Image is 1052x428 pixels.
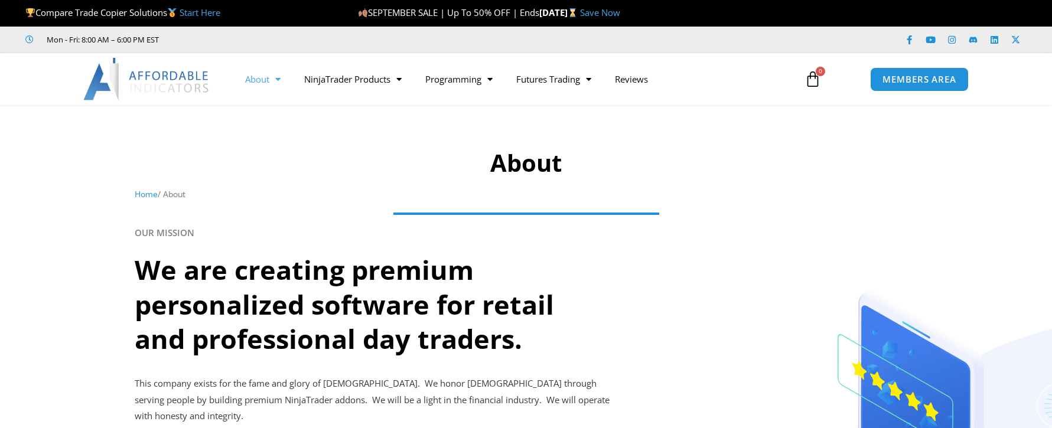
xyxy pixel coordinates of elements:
[135,187,917,202] nav: Breadcrumb
[83,58,210,100] img: LogoAI | Affordable Indicators – NinjaTrader
[816,67,825,76] span: 0
[180,6,220,18] a: Start Here
[25,6,220,18] span: Compare Trade Copier Solutions
[870,67,969,92] a: MEMBERS AREA
[504,66,603,93] a: Futures Trading
[233,66,791,93] nav: Menu
[135,146,917,179] h1: About
[539,6,580,18] strong: [DATE]
[413,66,504,93] a: Programming
[168,8,177,17] img: 🥇
[26,8,35,17] img: 🏆
[135,188,158,200] a: Home
[44,32,159,47] span: Mon - Fri: 8:00 AM – 6:00 PM EST
[135,227,917,238] h6: OUR MISSION
[358,6,539,18] span: SEPTEMBER SALE | Up To 50% OFF | Ends
[580,6,620,18] a: Save Now
[292,66,413,93] a: NinjaTrader Products
[233,66,292,93] a: About
[175,34,353,45] iframe: Customer reviews powered by Trustpilot
[568,8,577,17] img: ⌛
[135,253,604,357] h2: We are creating premium personalized software for retail and professional day traders.
[359,8,367,17] img: 🍂
[135,375,622,425] p: This company exists for the fame and glory of [DEMOGRAPHIC_DATA]. We honor [DEMOGRAPHIC_DATA] thr...
[603,66,660,93] a: Reviews
[882,75,956,84] span: MEMBERS AREA
[787,62,839,96] a: 0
